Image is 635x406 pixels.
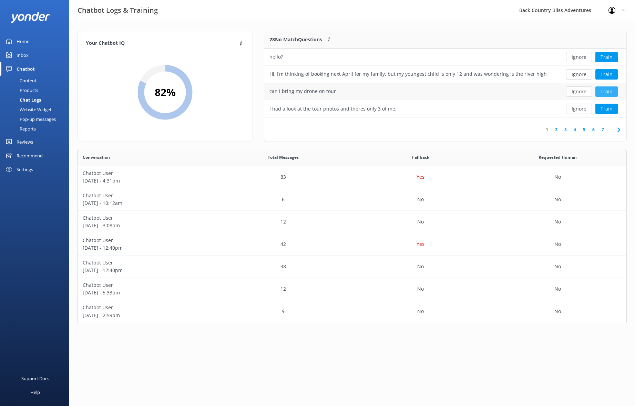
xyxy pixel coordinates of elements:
[269,53,283,61] div: hello?
[598,126,607,133] a: 7
[30,385,40,399] div: Help
[17,163,33,176] div: Settings
[412,154,429,160] span: Fallback
[589,126,598,133] a: 6
[280,173,286,181] p: 83
[4,105,52,114] div: Website Widget
[17,48,29,62] div: Inbox
[269,87,336,95] div: can i bring my drone on tour
[4,124,36,134] div: Reports
[83,214,209,222] p: Chatbot User
[10,12,50,23] img: yonder-white-logo.png
[280,285,286,293] p: 12
[4,85,69,95] a: Products
[280,263,286,270] p: 38
[269,105,397,113] div: I had a look at the tour photos and theres only 3 of me.
[554,173,561,181] p: No
[77,300,627,323] div: row
[554,196,561,203] p: No
[554,308,561,315] p: No
[566,69,592,80] button: Ignore
[83,312,209,319] p: [DATE] - 2:59pm
[539,154,577,160] span: Requested Human
[595,69,618,80] button: Train
[566,52,592,62] button: Ignore
[264,49,626,117] div: grid
[77,233,627,256] div: row
[282,308,285,315] p: 9
[77,278,627,300] div: row
[554,240,561,248] p: No
[83,237,209,244] p: Chatbot User
[21,372,49,385] div: Support Docs
[17,34,29,48] div: Home
[566,86,592,97] button: Ignore
[264,83,626,100] div: row
[83,177,209,185] p: [DATE] - 4:31pm
[4,76,37,85] div: Content
[83,244,209,252] p: [DATE] - 12:40pm
[264,100,626,117] div: row
[268,154,299,160] span: Total Messages
[155,84,176,101] h2: 82 %
[4,95,41,105] div: Chat Logs
[83,222,209,229] p: [DATE] - 3:08pm
[83,289,209,296] p: [DATE] - 5:33pm
[542,126,552,133] a: 1
[77,256,627,278] div: row
[264,66,626,83] div: row
[83,169,209,177] p: Chatbot User
[4,85,38,95] div: Products
[77,211,627,233] div: row
[580,126,589,133] a: 5
[83,154,110,160] span: Conversation
[595,52,618,62] button: Train
[17,135,33,149] div: Reviews
[417,308,424,315] p: No
[561,126,570,133] a: 3
[552,126,561,133] a: 2
[570,126,580,133] a: 4
[83,192,209,199] p: Chatbot User
[417,285,424,293] p: No
[269,70,547,78] div: Hi, I’m thinking of booking next April for my family, but my youngest child is only 12 and was wo...
[4,124,69,134] a: Reports
[4,114,56,124] div: Pop-up messages
[417,240,424,248] p: Yes
[4,105,69,114] a: Website Widget
[269,36,322,43] p: 28 No Match Questions
[595,104,618,114] button: Train
[83,304,209,311] p: Chatbot User
[280,240,286,248] p: 42
[83,259,209,267] p: Chatbot User
[17,149,43,163] div: Recommend
[417,218,424,226] p: No
[4,114,69,124] a: Pop-up messages
[17,62,35,76] div: Chatbot
[566,104,592,114] button: Ignore
[282,196,285,203] p: 6
[83,199,209,207] p: [DATE] - 10:12am
[77,188,627,211] div: row
[417,173,424,181] p: Yes
[78,5,158,16] h3: Chatbot Logs & Training
[86,40,238,47] h4: Your Chatbot IQ
[83,281,209,289] p: Chatbot User
[83,267,209,274] p: [DATE] - 12:40pm
[77,166,627,188] div: row
[554,263,561,270] p: No
[417,196,424,203] p: No
[4,95,69,105] a: Chat Logs
[77,166,627,323] div: grid
[4,76,69,85] a: Content
[417,263,424,270] p: No
[264,49,626,66] div: row
[595,86,618,97] button: Train
[554,218,561,226] p: No
[554,285,561,293] p: No
[280,218,286,226] p: 12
